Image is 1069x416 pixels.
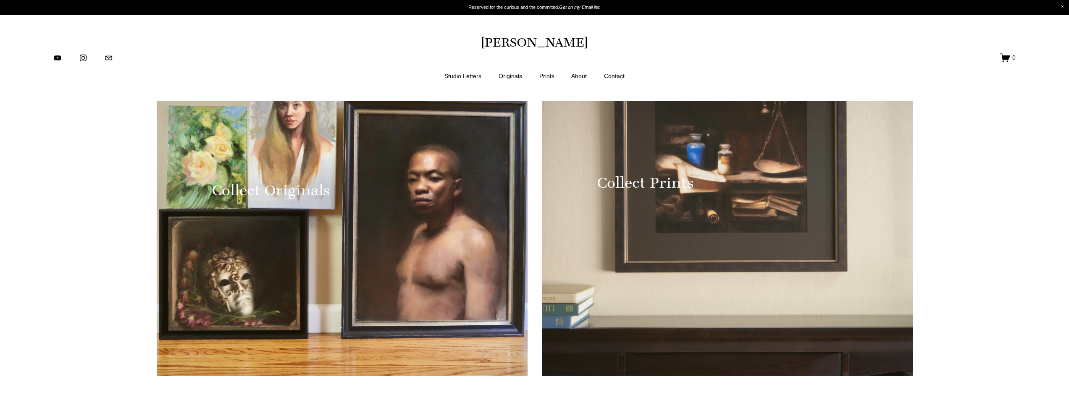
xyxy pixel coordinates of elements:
[444,71,481,81] a: Studio Letters
[79,54,87,62] a: instagram-unauth
[157,5,528,376] a: IMG_0257.JPG
[53,54,62,62] a: YouTube
[604,71,625,81] a: Contact
[539,71,554,81] a: Prints
[1012,54,1016,61] span: 0
[1000,52,1016,63] a: 0 items in cart
[499,71,522,81] a: Originals
[105,54,113,62] a: jennifermariekeller@gmail.com
[571,71,587,81] a: About
[481,34,588,50] a: [PERSON_NAME]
